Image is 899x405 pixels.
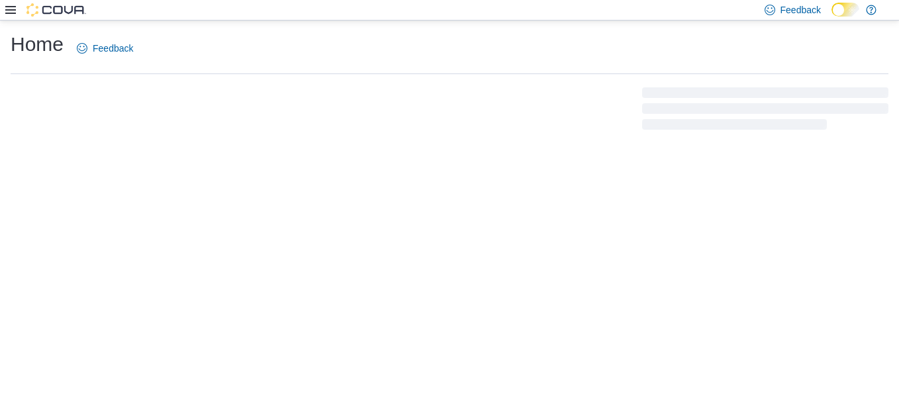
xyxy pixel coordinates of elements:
img: Cova [26,3,86,17]
span: Feedback [781,3,821,17]
span: Loading [642,90,888,132]
h1: Home [11,31,64,58]
input: Dark Mode [831,3,859,17]
a: Feedback [71,35,138,62]
span: Feedback [93,42,133,55]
